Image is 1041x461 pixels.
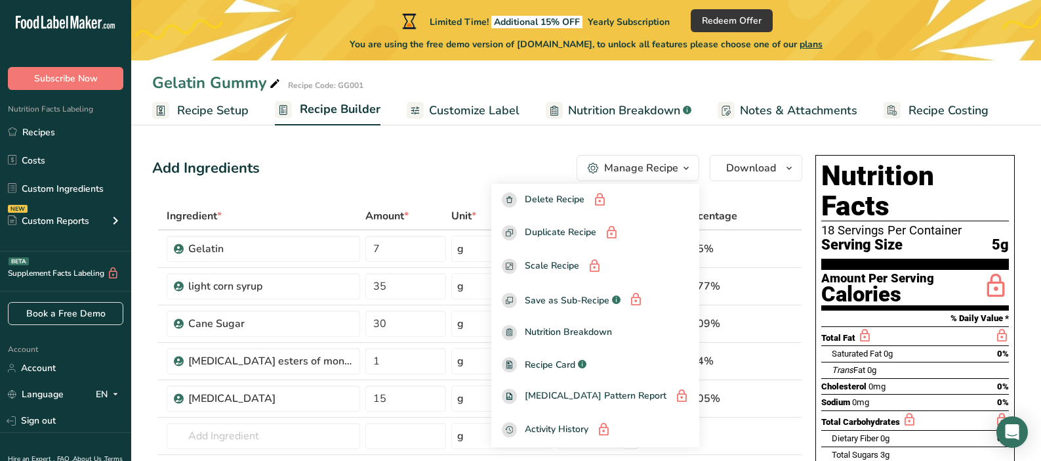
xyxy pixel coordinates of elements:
[407,96,520,125] a: Customize Label
[350,37,823,51] span: You are using the free demo version of [DOMAIN_NAME], to unlock all features please choose one of...
[588,16,670,28] span: Yearly Subscription
[152,71,283,95] div: Gelatin Gummy
[832,365,865,375] span: Fat
[740,102,857,120] span: Notes & Attachments
[457,391,464,406] div: g
[152,158,260,179] div: Add Ingredients
[457,278,464,294] div: g
[275,95,380,126] a: Recipe Builder
[491,250,699,284] button: Scale Recipe
[525,259,579,275] span: Scale Recipe
[691,9,773,32] button: Redeem Offer
[525,225,596,242] span: Duplicate Recipe
[365,208,409,224] span: Amount
[167,423,360,449] input: Add Ingredient
[682,391,740,406] div: 17.05%
[188,316,352,332] div: Cane Sugar
[8,383,64,406] a: Language
[821,397,850,407] span: Sodium
[457,353,464,369] div: g
[451,208,476,224] span: Unit
[457,241,464,257] div: g
[997,397,1009,407] span: 0%
[491,184,699,217] button: Delete Recipe
[821,285,934,304] div: Calories
[399,13,670,29] div: Limited Time!
[821,311,1009,326] section: % Daily Value *
[188,278,352,294] div: light corn syrup
[568,102,680,120] span: Nutrition Breakdown
[867,365,876,375] span: 0g
[996,416,1028,448] div: Open Intercom Messenger
[992,237,1009,253] span: 5g
[702,14,762,28] span: Redeem Offer
[821,224,1009,237] div: 18 Servings Per Container
[177,102,249,120] span: Recipe Setup
[491,381,699,414] button: [MEDICAL_DATA] Pattern Report
[718,96,857,125] a: Notes & Attachments
[525,325,612,340] span: Nutrition Breakdown
[682,316,740,332] div: 34.09%
[34,72,98,85] span: Subscribe Now
[525,358,575,372] span: Recipe Card
[525,192,584,209] span: Delete Recipe
[832,450,878,460] span: Total Sugars
[457,428,464,444] div: g
[429,102,520,120] span: Customize Label
[300,100,380,118] span: Recipe Builder
[604,160,678,176] div: Manage Recipe
[8,67,123,90] button: Subscribe Now
[8,205,28,213] div: NEW
[152,96,249,125] a: Recipe Setup
[726,160,776,176] span: Download
[491,217,699,251] button: Duplicate Recipe
[8,214,89,228] div: Custom Reports
[491,284,699,317] button: Save as Sub-Recipe
[457,316,464,332] div: g
[997,349,1009,359] span: 0%
[577,155,699,181] button: Manage Recipe
[821,161,1009,221] h1: Nutrition Facts
[188,241,352,257] div: Gelatin
[188,391,352,406] div: [MEDICAL_DATA]
[832,433,878,443] span: Dietary Fiber
[9,257,29,265] div: BETA
[491,414,699,447] button: Activity History
[491,317,699,349] a: Nutrition Breakdown
[188,353,352,369] div: [MEDICAL_DATA] esters of mono- and diglycerides of fatty acids (E472c)
[96,387,123,403] div: EN
[800,38,823,51] span: plans
[852,397,869,407] span: 0mg
[167,208,222,224] span: Ingredient
[525,294,609,307] span: Save as Sub-Recipe
[880,433,889,443] span: 0g
[884,349,893,359] span: 0g
[832,349,882,359] span: Saturated Fat
[908,102,989,120] span: Recipe Costing
[821,273,934,285] div: Amount Per Serving
[682,241,740,257] div: 7.95%
[710,155,802,181] button: Download
[546,96,691,125] a: Nutrition Breakdown
[884,96,989,125] a: Recipe Costing
[525,422,588,439] span: Activity History
[8,302,123,325] a: Book a Free Demo
[682,208,737,224] span: Percentage
[525,389,666,405] span: [MEDICAL_DATA] Pattern Report
[288,79,363,91] div: Recipe Code: GG001
[880,450,889,460] span: 3g
[682,278,740,294] div: 39.77%
[491,16,582,28] span: Additional 15% OFF
[491,349,699,381] a: Recipe Card
[821,417,900,427] span: Total Carbohydrates
[997,382,1009,391] span: 0%
[821,237,903,253] span: Serving Size
[821,333,855,343] span: Total Fat
[832,365,853,375] i: Trans
[868,382,886,391] span: 0mg
[821,382,867,391] span: Cholesterol
[682,353,740,369] div: 1.14%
